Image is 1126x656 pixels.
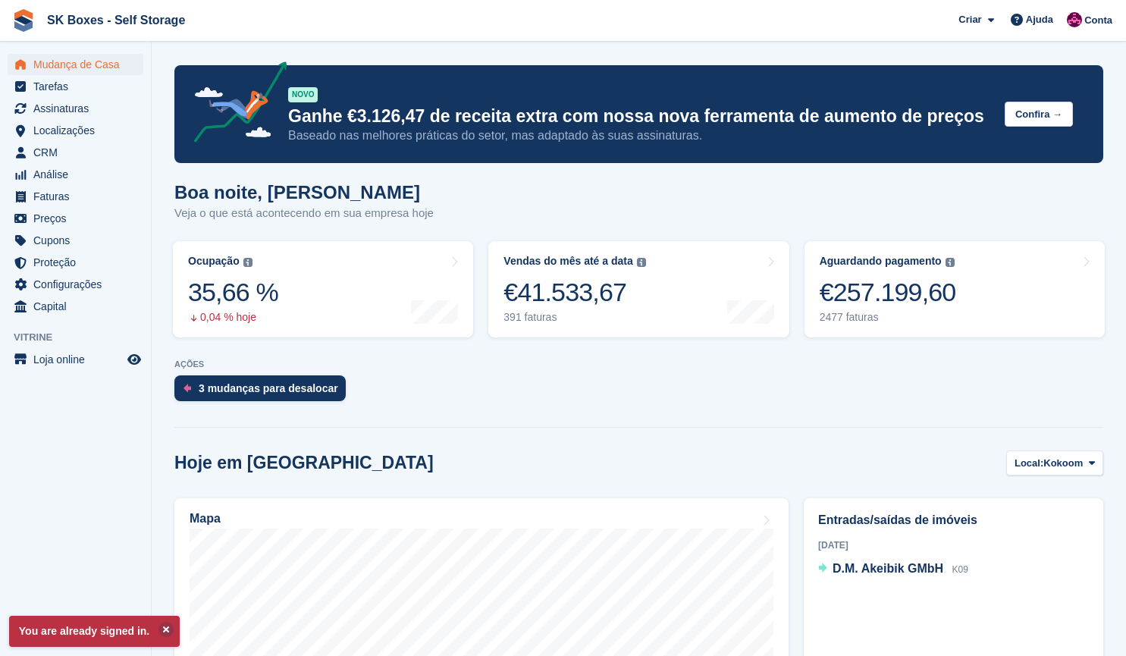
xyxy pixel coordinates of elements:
[188,255,240,268] div: Ocupação
[33,230,124,251] span: Cupons
[818,560,968,579] a: D.M. Akeibik GMbH K09
[188,311,278,324] div: 0,04 % hoje
[8,252,143,273] a: menu
[33,54,124,75] span: Mudança de Casa
[174,182,434,202] h1: Boa noite, [PERSON_NAME]
[1005,102,1073,127] button: Confira →
[818,538,1089,552] div: [DATE]
[33,296,124,317] span: Capital
[33,186,124,207] span: Faturas
[173,241,473,337] a: Ocupação 35,66 % 0,04 % hoje
[288,105,993,127] p: Ganhe €3.126,47 de receita extra com nossa nova ferramenta de aumento de preços
[288,127,993,144] p: Baseado nas melhores práticas do setor, mas adaptado às suas assinaturas.
[8,164,143,185] a: menu
[1015,456,1043,471] span: Local:
[8,208,143,229] a: menu
[818,511,1089,529] h2: Entradas/saídas de imóveis
[14,330,151,345] span: Vitrine
[8,186,143,207] a: menu
[1026,12,1053,27] span: Ajuda
[1006,450,1103,476] button: Local: Kokoom
[243,258,252,267] img: icon-info-grey-7440780725fd019a000dd9b08b2336e03edf1995a4989e88bcd33f0948082b44.svg
[503,311,645,324] div: 391 faturas
[41,8,191,33] a: SK Boxes - Self Storage
[637,258,646,267] img: icon-info-grey-7440780725fd019a000dd9b08b2336e03edf1995a4989e88bcd33f0948082b44.svg
[8,349,143,370] a: menu
[820,255,942,268] div: Aguardando pagamento
[188,277,278,308] div: 35,66 %
[174,359,1103,369] p: AÇÕES
[8,120,143,141] a: menu
[33,76,124,97] span: Tarefas
[33,142,124,163] span: CRM
[33,252,124,273] span: Proteção
[8,98,143,119] a: menu
[12,9,35,32] img: stora-icon-8386f47178a22dfd0bd8f6a31ec36ba5ce8667c1dd55bd0f319d3a0aa187defe.svg
[488,241,789,337] a: Vendas do mês até a data €41.533,67 391 faturas
[8,54,143,75] a: menu
[174,205,434,222] p: Veja o que está acontecendo em sua empresa hoje
[8,274,143,295] a: menu
[503,277,645,308] div: €41.533,67
[33,208,124,229] span: Preços
[288,87,318,102] div: NOVO
[8,142,143,163] a: menu
[820,311,956,324] div: 2477 faturas
[125,350,143,369] a: Loja de pré-visualização
[199,382,338,394] div: 3 mudanças para desalocar
[33,164,124,185] span: Análise
[958,12,981,27] span: Criar
[1067,12,1082,27] img: Joana Alegria
[174,375,353,409] a: 3 mudanças para desalocar
[174,453,434,473] h2: Hoje em [GEOGRAPHIC_DATA]
[190,512,221,526] h2: Mapa
[8,230,143,251] a: menu
[181,61,287,148] img: price-adjustments-announcement-icon-8257ccfd72463d97f412b2fc003d46551f7dbcb40ab6d574587a9cd5c0d94...
[9,616,180,647] p: You are already signed in.
[33,98,124,119] span: Assinaturas
[33,349,124,370] span: Loja online
[183,384,191,393] img: move_outs_to_deallocate_icon-f764333ba52eb49d3ac5e1228854f67142a1ed5810a6f6cc68b1a99e826820c5.svg
[1084,13,1112,28] span: Conta
[952,564,968,575] span: K09
[503,255,632,268] div: Vendas do mês até a data
[1043,456,1083,471] span: Kokoom
[33,274,124,295] span: Configurações
[946,258,955,267] img: icon-info-grey-7440780725fd019a000dd9b08b2336e03edf1995a4989e88bcd33f0948082b44.svg
[8,76,143,97] a: menu
[805,241,1105,337] a: Aguardando pagamento €257.199,60 2477 faturas
[820,277,956,308] div: €257.199,60
[833,562,943,575] span: D.M. Akeibik GMbH
[8,296,143,317] a: menu
[33,120,124,141] span: Localizações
